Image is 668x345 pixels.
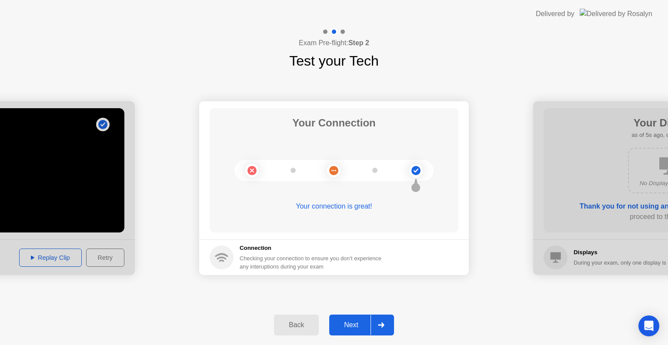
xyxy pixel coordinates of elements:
[348,39,369,46] b: Step 2
[299,38,369,48] h4: Exam Pre-flight:
[289,50,379,71] h1: Test your Tech
[277,321,316,329] div: Back
[210,201,458,212] div: Your connection is great!
[240,254,387,271] div: Checking your connection to ensure you don’t experience any interuptions during your exam
[274,315,319,335] button: Back
[332,321,371,329] div: Next
[240,244,387,252] h5: Connection
[329,315,394,335] button: Next
[580,9,652,19] img: Delivered by Rosalyn
[536,9,574,19] div: Delivered by
[292,115,376,131] h1: Your Connection
[638,315,659,336] div: Open Intercom Messenger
